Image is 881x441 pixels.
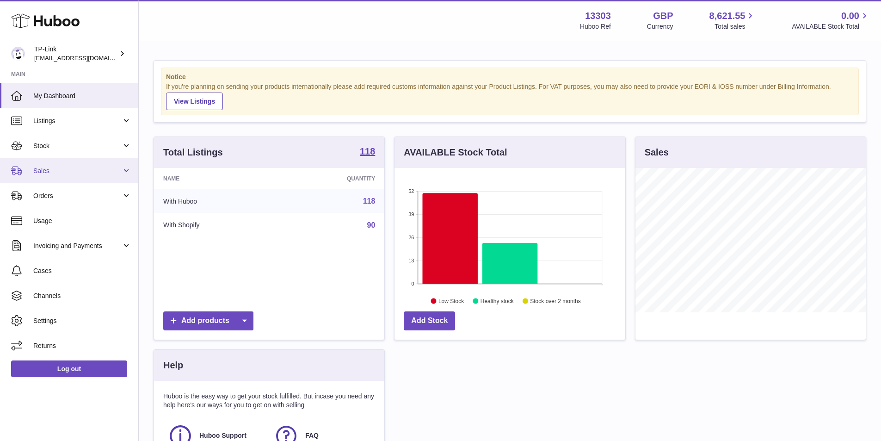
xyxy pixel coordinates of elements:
[530,298,581,304] text: Stock over 2 months
[33,167,122,175] span: Sales
[404,311,455,330] a: Add Stock
[412,281,414,286] text: 0
[367,221,376,229] a: 90
[33,142,122,150] span: Stock
[33,217,131,225] span: Usage
[585,10,611,22] strong: 13303
[438,298,464,304] text: Low Stock
[33,267,131,275] span: Cases
[409,188,414,194] text: 52
[154,189,278,213] td: With Huboo
[709,10,756,31] a: 8,621.55 Total sales
[33,317,131,325] span: Settings
[33,242,122,250] span: Invoicing and Payments
[166,73,854,81] strong: Notice
[792,22,870,31] span: AVAILABLE Stock Total
[715,22,756,31] span: Total sales
[166,93,223,110] a: View Listings
[11,360,127,377] a: Log out
[709,10,745,22] span: 8,621.55
[360,147,375,158] a: 118
[278,168,385,189] th: Quantity
[841,10,859,22] span: 0.00
[33,292,131,300] span: Channels
[163,311,253,330] a: Add products
[154,213,278,237] td: With Shopify
[33,342,131,350] span: Returns
[653,10,673,22] strong: GBP
[404,146,507,159] h3: AVAILABLE Stock Total
[360,147,375,156] strong: 118
[34,45,117,62] div: TP-Link
[163,359,183,372] h3: Help
[409,211,414,217] text: 39
[166,82,854,110] div: If you're planning on sending your products internationally please add required customs informati...
[409,258,414,263] text: 13
[645,146,669,159] h3: Sales
[647,22,673,31] div: Currency
[34,54,136,62] span: [EMAIL_ADDRESS][DOMAIN_NAME]
[363,197,376,205] a: 118
[163,392,375,410] p: Huboo is the easy way to get your stock fulfilled. But incase you need any help here's our ways f...
[154,168,278,189] th: Name
[33,117,122,125] span: Listings
[11,47,25,61] img: gaby.chen@tp-link.com
[580,22,611,31] div: Huboo Ref
[33,192,122,200] span: Orders
[163,146,223,159] h3: Total Listings
[305,431,319,440] span: FAQ
[409,235,414,240] text: 26
[481,298,514,304] text: Healthy stock
[792,10,870,31] a: 0.00 AVAILABLE Stock Total
[199,431,246,440] span: Huboo Support
[33,92,131,100] span: My Dashboard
